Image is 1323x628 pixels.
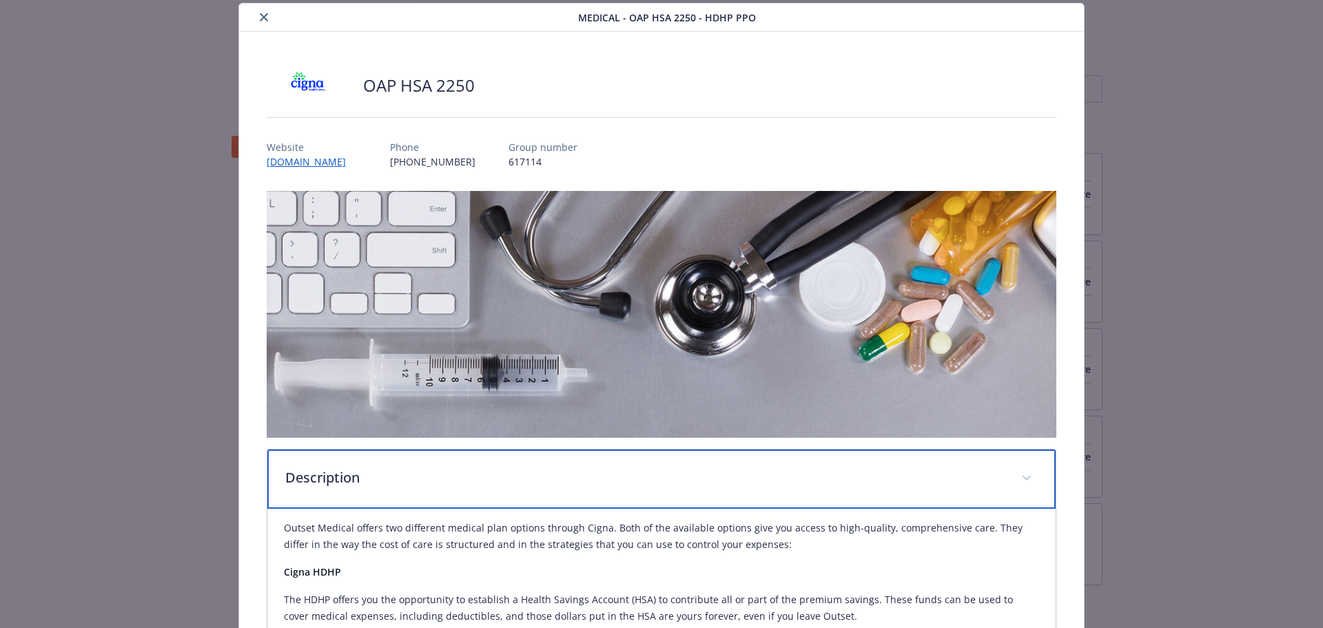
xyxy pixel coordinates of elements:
[267,191,1057,438] img: banner
[390,154,475,169] p: [PHONE_NUMBER]
[267,449,1056,509] div: Description
[285,467,1005,488] p: Description
[284,591,1040,625] p: The HDHP offers you the opportunity to establish a Health Savings Account (HSA) to contribute all...
[267,65,349,106] img: CIGNA
[509,140,577,154] p: Group number
[363,74,475,97] h2: OAP HSA 2250
[578,10,756,25] span: Medical - OAP HSA 2250 - HDHP PPO
[284,520,1040,553] p: Outset Medical offers two different medical plan options through Cigna. Both of the available opt...
[256,9,272,26] button: close
[390,140,475,154] p: Phone
[267,140,357,154] p: Website
[284,565,341,578] strong: Cigna HDHP
[267,155,357,168] a: [DOMAIN_NAME]
[509,154,577,169] p: 617114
